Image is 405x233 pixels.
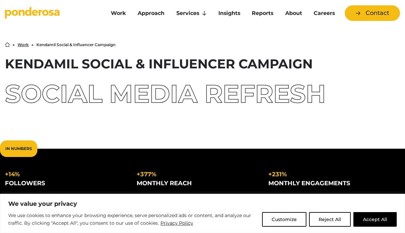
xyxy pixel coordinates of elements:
a: Approach [133,6,169,20]
a: About [281,6,306,20]
li: Kendamil Social & Influencer Campaign [36,43,115,47]
div: followers [5,179,126,188]
div: monthly reach [137,179,258,188]
div: monthly engagements [268,179,389,188]
div: Social Media Refresh [5,81,400,106]
div: +231% [268,170,389,179]
a: Reports [247,6,278,20]
button: Customize [262,212,306,227]
a: Work [18,43,29,47]
button: Reject All [309,212,351,227]
p: We use cookies to enhance your browsing experience, serve personalized ads or content, and analyz... [8,212,257,227]
button: Accept All [353,212,397,227]
p: We value your privacy [8,200,397,208]
div: +377% [137,170,258,179]
a: Home [5,42,10,47]
li: ▶︎ [31,43,34,47]
div: +14% [5,170,126,179]
a: Work [106,6,130,20]
a: Insights [214,6,245,20]
li: ▶︎ [13,43,15,47]
a: Contact [345,5,400,21]
a: Go to homepage [5,7,96,20]
a: Careers [309,6,339,20]
a: Privacy Policy [160,219,194,227]
h1: Kendamil Social & Influencer Campaign [5,58,400,71]
a: Services [172,6,211,20]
